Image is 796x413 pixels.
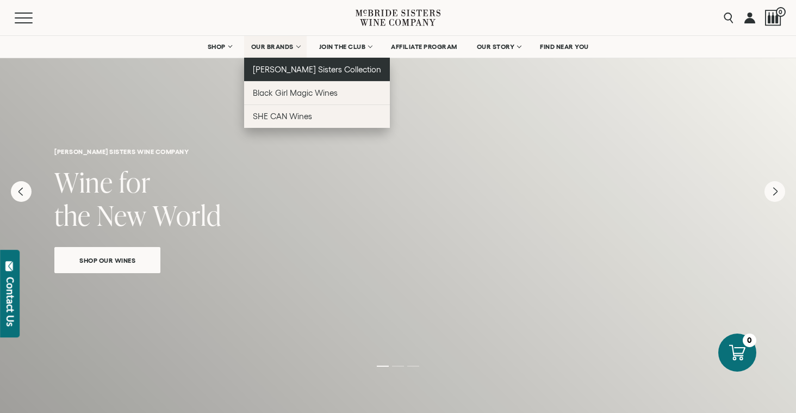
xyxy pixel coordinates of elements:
a: SHE CAN Wines [244,104,390,128]
span: Wine [54,163,113,201]
div: 0 [743,334,756,347]
span: for [119,163,151,201]
span: SHOP [208,43,226,51]
a: JOIN THE CLUB [312,36,379,58]
span: 0 [776,7,786,17]
span: AFFILIATE PROGRAM [391,43,457,51]
span: the [54,196,91,234]
span: OUR STORY [477,43,515,51]
span: OUR BRANDS [251,43,294,51]
li: Page dot 2 [392,366,404,367]
a: OUR STORY [470,36,528,58]
button: Next [764,181,785,202]
button: Mobile Menu Trigger [15,13,54,23]
h6: [PERSON_NAME] sisters wine company [54,148,742,155]
a: Black Girl Magic Wines [244,81,390,104]
div: Contact Us [5,277,16,326]
span: Black Girl Magic Wines [253,88,338,97]
span: New [97,196,147,234]
a: [PERSON_NAME] Sisters Collection [244,58,390,81]
a: AFFILIATE PROGRAM [384,36,464,58]
button: Previous [11,181,32,202]
span: Shop Our Wines [60,254,154,267]
a: OUR BRANDS [244,36,307,58]
span: JOIN THE CLUB [319,43,366,51]
li: Page dot 3 [407,366,419,367]
a: SHOP [201,36,239,58]
a: Shop Our Wines [54,247,160,273]
a: FIND NEAR YOU [533,36,596,58]
span: FIND NEAR YOU [540,43,589,51]
span: SHE CAN Wines [253,112,312,121]
span: [PERSON_NAME] Sisters Collection [253,65,382,74]
span: World [153,196,221,234]
li: Page dot 1 [377,366,389,367]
